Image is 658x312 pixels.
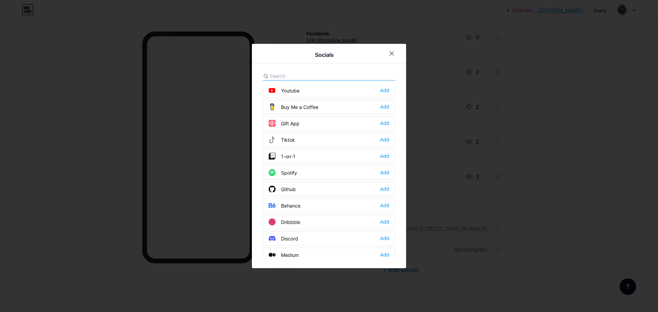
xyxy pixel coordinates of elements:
div: Behance [269,202,301,209]
div: Buy Me a Coffee [269,103,318,110]
div: Add [380,202,389,209]
div: Spotify [269,169,297,176]
div: Add [380,153,389,160]
div: Add [380,251,389,258]
div: Gift App [269,120,300,127]
div: Github [269,186,296,192]
div: Add [380,120,389,127]
div: Youtube [269,87,300,94]
div: Medium [269,251,299,258]
div: Dribbble [269,219,300,225]
div: Add [380,169,389,176]
div: Discord [269,235,298,242]
div: Tiktok [269,136,295,143]
div: Add [380,103,389,110]
input: Search [270,72,345,79]
div: Socials [315,51,334,59]
div: Add [380,235,389,242]
div: Add [380,87,389,94]
div: Add [380,219,389,225]
div: Add [380,186,389,192]
div: Add [380,136,389,143]
div: 1-on-1 [269,153,295,160]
